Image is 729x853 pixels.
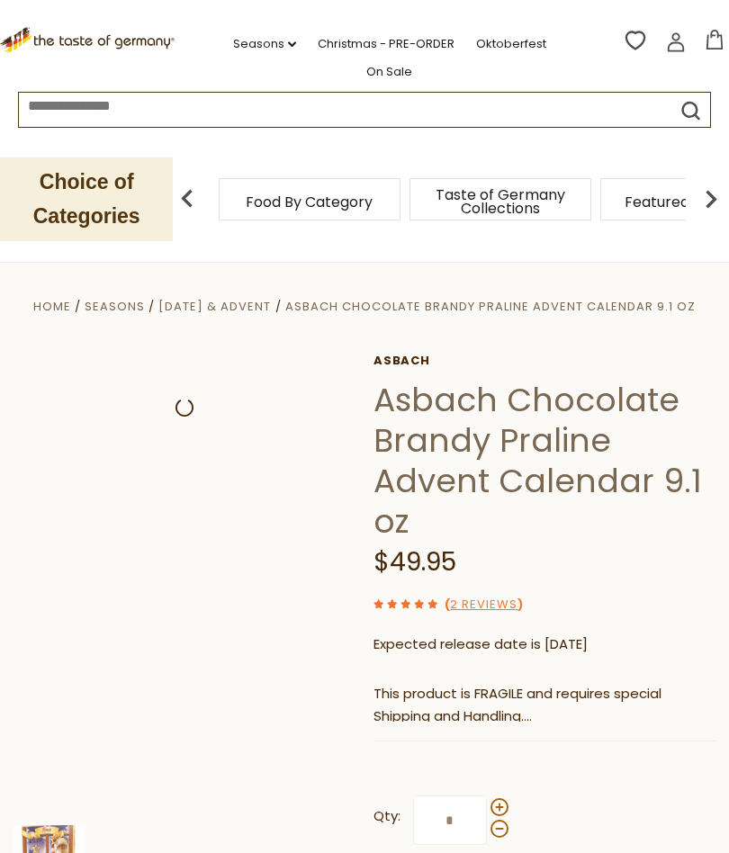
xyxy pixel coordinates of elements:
[85,298,145,315] a: Seasons
[233,34,296,54] a: Seasons
[373,633,715,656] p: Expected release date is [DATE]
[693,181,729,217] img: next arrow
[413,795,487,845] input: Qty:
[476,34,546,54] a: Oktoberfest
[450,596,517,615] a: 2 Reviews
[366,62,412,82] a: On Sale
[33,298,71,315] a: Home
[373,683,715,728] p: This product is FRAGILE and requires special Shipping and Handling.
[373,544,456,579] span: $49.95
[373,354,715,368] a: Asbach
[428,188,572,215] a: Taste of Germany Collections
[373,380,715,542] h1: Asbach Chocolate Brandy Praline Advent Calendar 9.1 oz
[169,181,205,217] img: previous arrow
[373,805,400,828] strong: Qty:
[285,298,696,315] a: Asbach Chocolate Brandy Praline Advent Calendar 9.1 oz
[445,596,523,613] span: ( )
[318,34,454,54] a: Christmas - PRE-ORDER
[246,195,373,209] a: Food By Category
[158,298,271,315] a: [DATE] & Advent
